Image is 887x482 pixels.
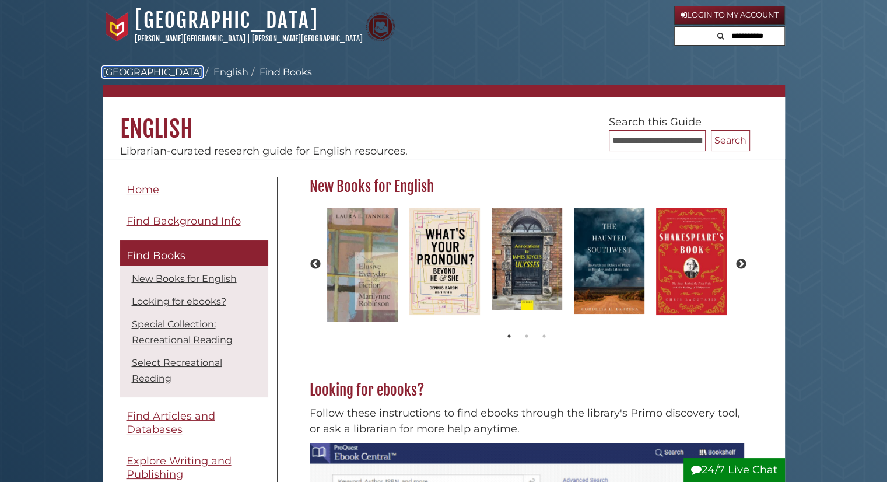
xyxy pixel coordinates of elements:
span: Librarian-curated research guide for English resources. [120,145,408,158]
button: 3 of 2 [538,330,550,342]
img: Calvin University [103,12,132,41]
a: Special Collection: Recreational Reading [132,319,233,345]
button: 2 of 2 [521,330,532,342]
a: Looking for ebooks? [132,296,226,307]
button: Search [714,27,728,43]
a: [GEOGRAPHIC_DATA] [103,67,202,78]
a: [PERSON_NAME][GEOGRAPHIC_DATA] [252,34,363,43]
a: Find Articles and Databases [120,403,268,442]
img: Annotations to James Joyce's Ulysses [486,202,568,316]
button: Search [711,130,750,151]
button: Next [735,259,747,270]
span: Explore Writing and Publishing [127,455,232,481]
nav: breadcrumb [103,65,785,97]
span: Home [127,183,159,196]
img: The Elusive Everyday in the Fiction of Marilynne Robinson [321,202,404,327]
button: Previous [310,259,321,270]
a: [GEOGRAPHIC_DATA] [135,8,318,33]
a: [PERSON_NAME][GEOGRAPHIC_DATA] [135,34,246,43]
img: What's Your Pronoun? Beyond He and She [404,202,486,321]
button: 1 of 2 [503,330,515,342]
h2: New Books for English [304,177,750,196]
a: English [213,67,248,78]
img: Calvin Theological Seminary [366,12,395,41]
a: Select Recreational Reading [132,357,222,384]
a: Home [120,177,268,203]
a: New Books for English [132,273,237,284]
span: Find Books [127,249,185,262]
span: Find Background Info [127,215,241,228]
h2: Looking for ebooks? [304,381,750,400]
button: 24/7 Live Chat [683,458,785,482]
a: Find Background Info [120,208,268,235]
p: Follow these instructions to find ebooks through the library's Primo discovery tool, or ask a lib... [310,406,744,437]
li: Find Books [248,65,312,79]
i: Search [717,32,724,40]
span: | [247,34,250,43]
span: Find Articles and Databases [127,410,215,436]
h1: English [103,97,785,144]
a: Login to My Account [674,6,785,25]
a: Find Books [120,240,268,266]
